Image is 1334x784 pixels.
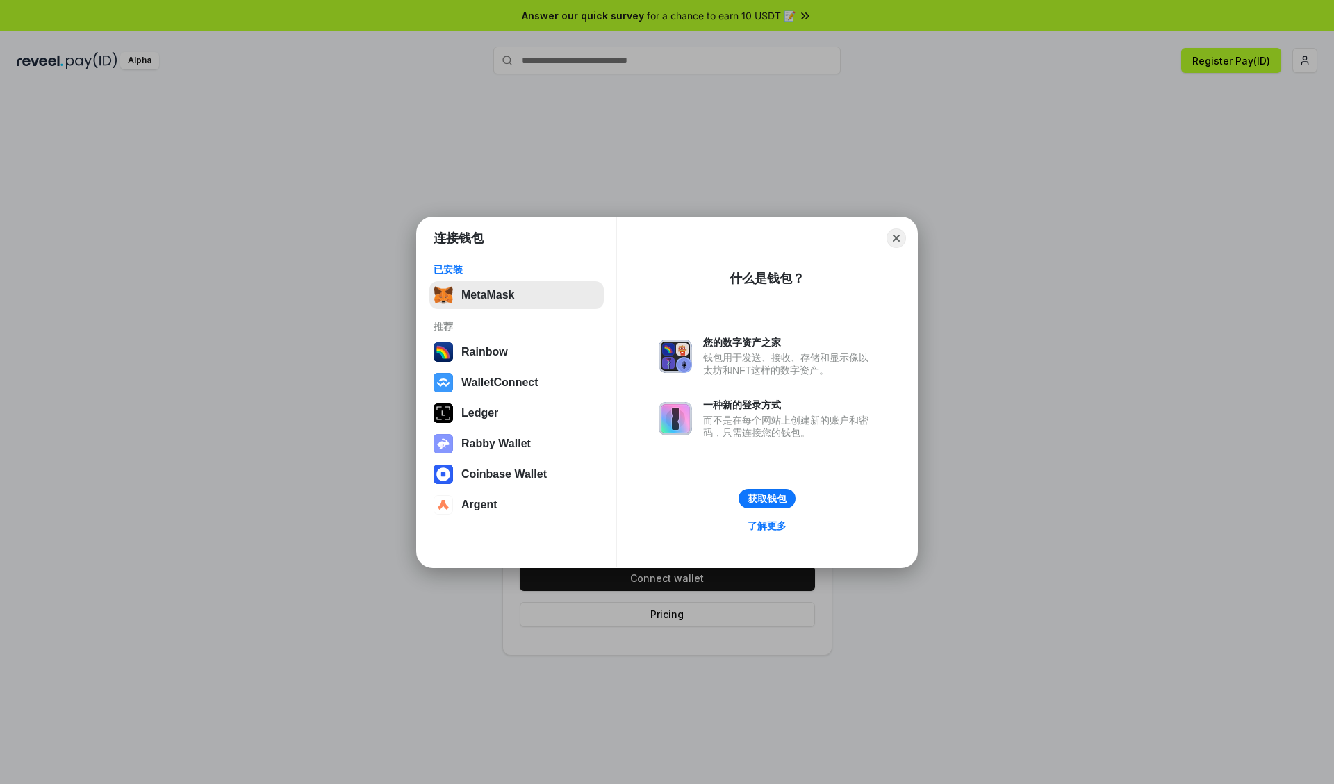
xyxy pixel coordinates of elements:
[703,414,875,439] div: 而不是在每个网站上创建新的账户和密码，只需连接您的钱包。
[461,376,538,389] div: WalletConnect
[429,369,604,397] button: WalletConnect
[429,460,604,488] button: Coinbase Wallet
[461,407,498,419] div: Ledger
[748,519,787,532] div: 了解更多
[703,399,875,411] div: 一种新的登录方式
[461,437,531,450] div: Rabby Wallet
[434,320,600,333] div: 推荐
[434,465,453,484] img: svg+xml,%3Csvg%20width%3D%2228%22%20height%3D%2228%22%20viewBox%3D%220%200%2028%2028%22%20fill%3D...
[659,402,692,435] img: svg+xml,%3Csvg%20xmlns%3D%22http%3A%2F%2Fwww.w3.org%2F2000%2Fsvg%22%20fill%3D%22none%22%20viewBox...
[739,489,796,508] button: 获取钱包
[429,491,604,519] button: Argent
[461,346,508,358] div: Rainbow
[659,340,692,373] img: svg+xml,%3Csvg%20xmlns%3D%22http%3A%2F%2Fwww.w3.org%2F2000%2Fsvg%22%20fill%3D%22none%22%20viewBox...
[748,492,787,505] div: 获取钱包
[434,373,453,392] img: svg+xml,%3Csvg%20width%3D%2228%22%20height%3D%2228%22%20viewBox%3D%220%200%2028%2028%22%20fill%3D...
[887,228,906,248] button: Close
[703,351,875,376] div: 钱包用于发送、接收、存储和显示像以太坊和NFT这样的数字资产。
[434,342,453,362] img: svg+xml,%3Csvg%20width%3D%22120%22%20height%3D%22120%22%20viewBox%3D%220%200%20120%20120%22%20fil...
[461,499,497,511] div: Argent
[434,403,453,423] img: svg+xml,%3Csvg%20xmlns%3D%22http%3A%2F%2Fwww.w3.org%2F2000%2Fsvg%22%20width%3D%2228%22%20height%3...
[429,281,604,309] button: MetaMask
[434,285,453,305] img: svg+xml,%3Csvg%20fill%3D%22none%22%20height%3D%2233%22%20viewBox%3D%220%200%2035%2033%22%20width%...
[461,289,514,301] div: MetaMask
[730,270,805,287] div: 什么是钱包？
[434,434,453,453] img: svg+xml,%3Csvg%20xmlns%3D%22http%3A%2F%2Fwww.w3.org%2F2000%2Fsvg%22%20fill%3D%22none%22%20viewBox...
[461,468,547,481] div: Coinbase Wallet
[434,230,484,247] h1: 连接钱包
[429,399,604,427] button: Ledger
[739,517,795,535] a: 了解更多
[703,336,875,349] div: 您的数字资产之家
[429,430,604,458] button: Rabby Wallet
[434,263,600,276] div: 已安装
[434,495,453,515] img: svg+xml,%3Csvg%20width%3D%2228%22%20height%3D%2228%22%20viewBox%3D%220%200%2028%2028%22%20fill%3D...
[429,338,604,366] button: Rainbow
